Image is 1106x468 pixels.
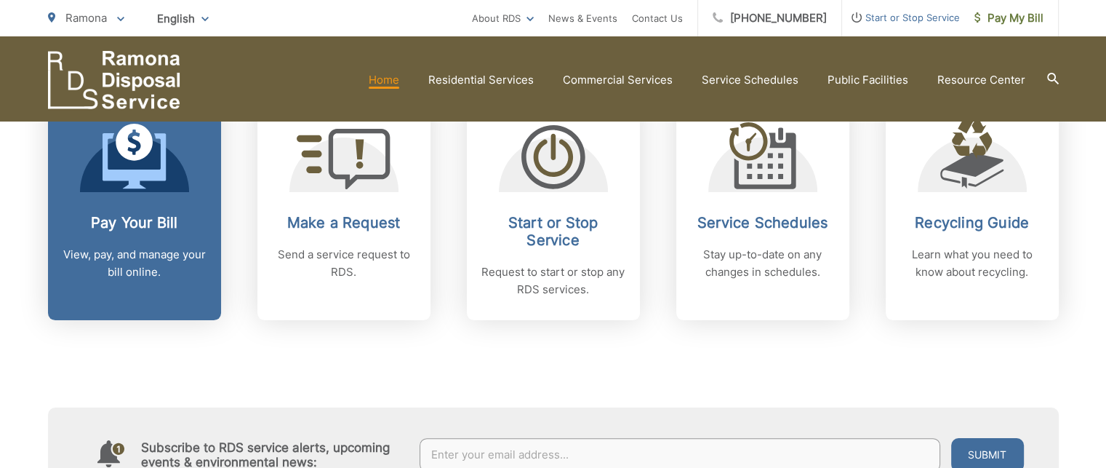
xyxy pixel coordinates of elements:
[65,11,107,25] span: Ramona
[272,214,416,231] h2: Make a Request
[691,214,835,231] h2: Service Schedules
[548,9,617,27] a: News & Events
[369,71,399,89] a: Home
[974,9,1043,27] span: Pay My Bill
[886,98,1059,320] a: Recycling Guide Learn what you need to know about recycling.
[428,71,534,89] a: Residential Services
[676,98,849,320] a: Service Schedules Stay up-to-date on any changes in schedules.
[48,98,221,320] a: Pay Your Bill View, pay, and manage your bill online.
[472,9,534,27] a: About RDS
[257,98,430,320] a: Make a Request Send a service request to RDS.
[481,214,625,249] h2: Start or Stop Service
[272,246,416,281] p: Send a service request to RDS.
[632,9,683,27] a: Contact Us
[828,71,908,89] a: Public Facilities
[702,71,798,89] a: Service Schedules
[48,51,180,109] a: EDCD logo. Return to the homepage.
[563,71,673,89] a: Commercial Services
[691,246,835,281] p: Stay up-to-date on any changes in schedules.
[146,6,220,31] span: English
[481,263,625,298] p: Request to start or stop any RDS services.
[900,214,1044,231] h2: Recycling Guide
[937,71,1025,89] a: Resource Center
[63,246,207,281] p: View, pay, and manage your bill online.
[900,246,1044,281] p: Learn what you need to know about recycling.
[63,214,207,231] h2: Pay Your Bill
